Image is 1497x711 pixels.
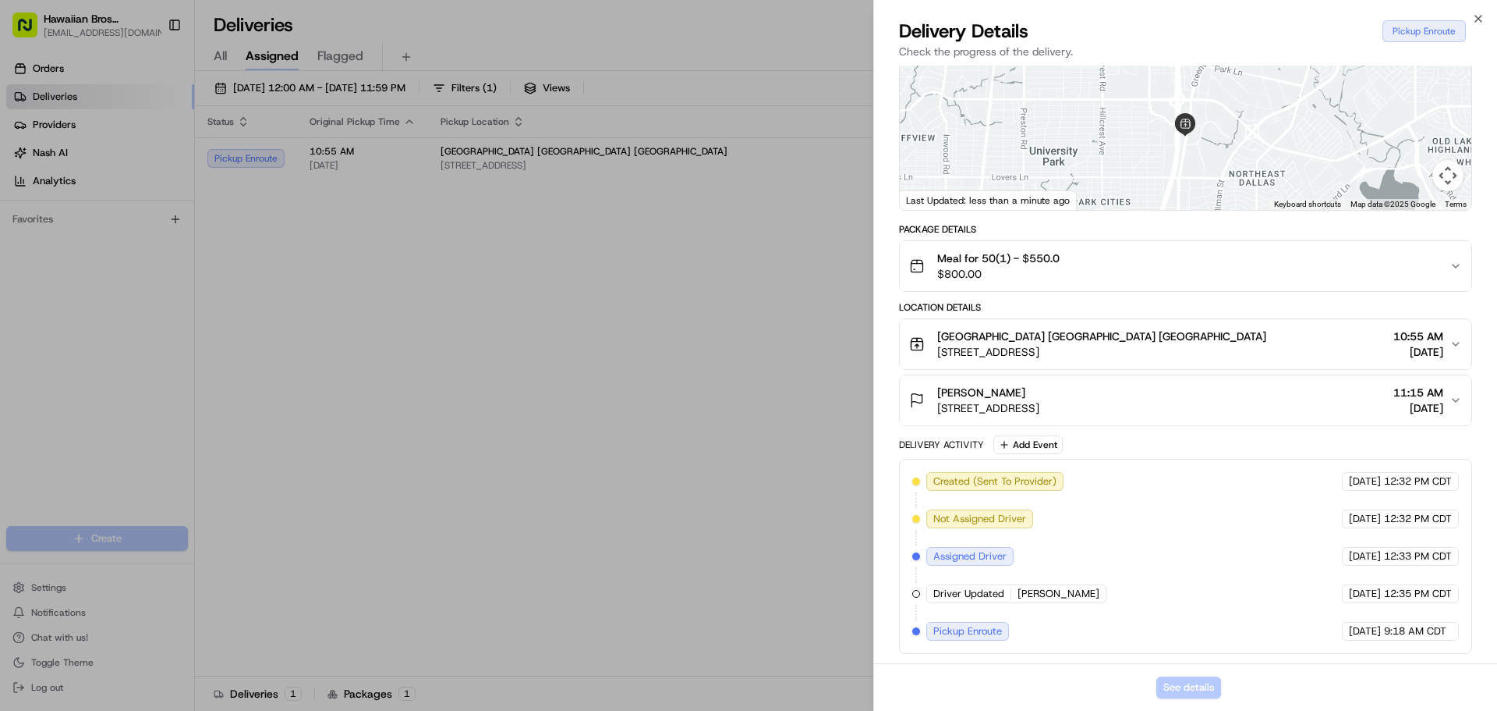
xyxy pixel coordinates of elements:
[899,44,1472,59] p: Check the progress of the delivery.
[31,226,119,242] span: Knowledge Base
[933,549,1007,563] span: Assigned Driver
[16,228,28,240] div: 📗
[899,439,984,451] div: Delivery Activity
[899,19,1028,44] span: Delivery Details
[1384,512,1452,526] span: 12:32 PM CDT
[16,149,44,177] img: 1736555255976-a54dd68f-1ca7-489b-9aae-adbdc363a1c4
[1445,200,1467,208] a: Terms
[265,154,284,172] button: Start new chat
[1349,587,1381,601] span: [DATE]
[904,190,955,210] img: Google
[1393,385,1443,400] span: 11:15 AM
[1384,549,1452,563] span: 12:33 PM CDT
[132,228,144,240] div: 💻
[900,319,1471,369] button: [GEOGRAPHIC_DATA] [GEOGRAPHIC_DATA] [GEOGRAPHIC_DATA][STREET_ADDRESS]10:55 AM[DATE]
[937,385,1025,400] span: [PERSON_NAME]
[1350,200,1435,208] span: Map data ©2025 Google
[53,165,197,177] div: We're available if you need us!
[1349,475,1381,489] span: [DATE]
[1384,624,1446,638] span: 9:18 AM CDT
[126,220,257,248] a: 💻API Documentation
[1432,160,1463,191] button: Map camera controls
[899,301,1472,314] div: Location Details
[16,16,47,47] img: Nash
[933,587,1004,601] span: Driver Updated
[53,149,256,165] div: Start new chat
[933,624,1002,638] span: Pickup Enroute
[147,226,250,242] span: API Documentation
[900,375,1471,425] button: [PERSON_NAME][STREET_ADDRESS]11:15 AM[DATE]
[900,241,1471,291] button: Meal for 50(1) - $550.0$800.00
[937,344,1266,360] span: [STREET_ADDRESS]
[1274,199,1341,210] button: Keyboard shortcuts
[1349,549,1381,563] span: [DATE]
[933,512,1026,526] span: Not Assigned Driver
[1384,587,1452,601] span: 12:35 PM CDT
[1393,329,1443,344] span: 10:55 AM
[155,265,189,276] span: Pylon
[937,251,1060,266] span: Meal for 50(1) - $550.0
[933,475,1056,489] span: Created (Sent To Provider)
[900,190,1077,210] div: Last Updated: less than a minute ago
[937,400,1039,416] span: [STREET_ADDRESS]
[993,435,1063,454] button: Add Event
[904,190,955,210] a: Open this area in Google Maps (opens a new window)
[1349,624,1381,638] span: [DATE]
[110,264,189,276] a: Powered byPylon
[937,266,1060,282] span: $800.00
[1017,587,1099,601] span: [PERSON_NAME]
[1393,400,1443,416] span: [DATE]
[899,223,1472,236] div: Package Details
[1349,512,1381,526] span: [DATE]
[16,62,284,87] p: Welcome 👋
[9,220,126,248] a: 📗Knowledge Base
[1393,344,1443,360] span: [DATE]
[41,101,257,117] input: Clear
[937,329,1266,344] span: [GEOGRAPHIC_DATA] [GEOGRAPHIC_DATA] [GEOGRAPHIC_DATA]
[1156,677,1221,699] button: See details
[1384,475,1452,489] span: 12:32 PM CDT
